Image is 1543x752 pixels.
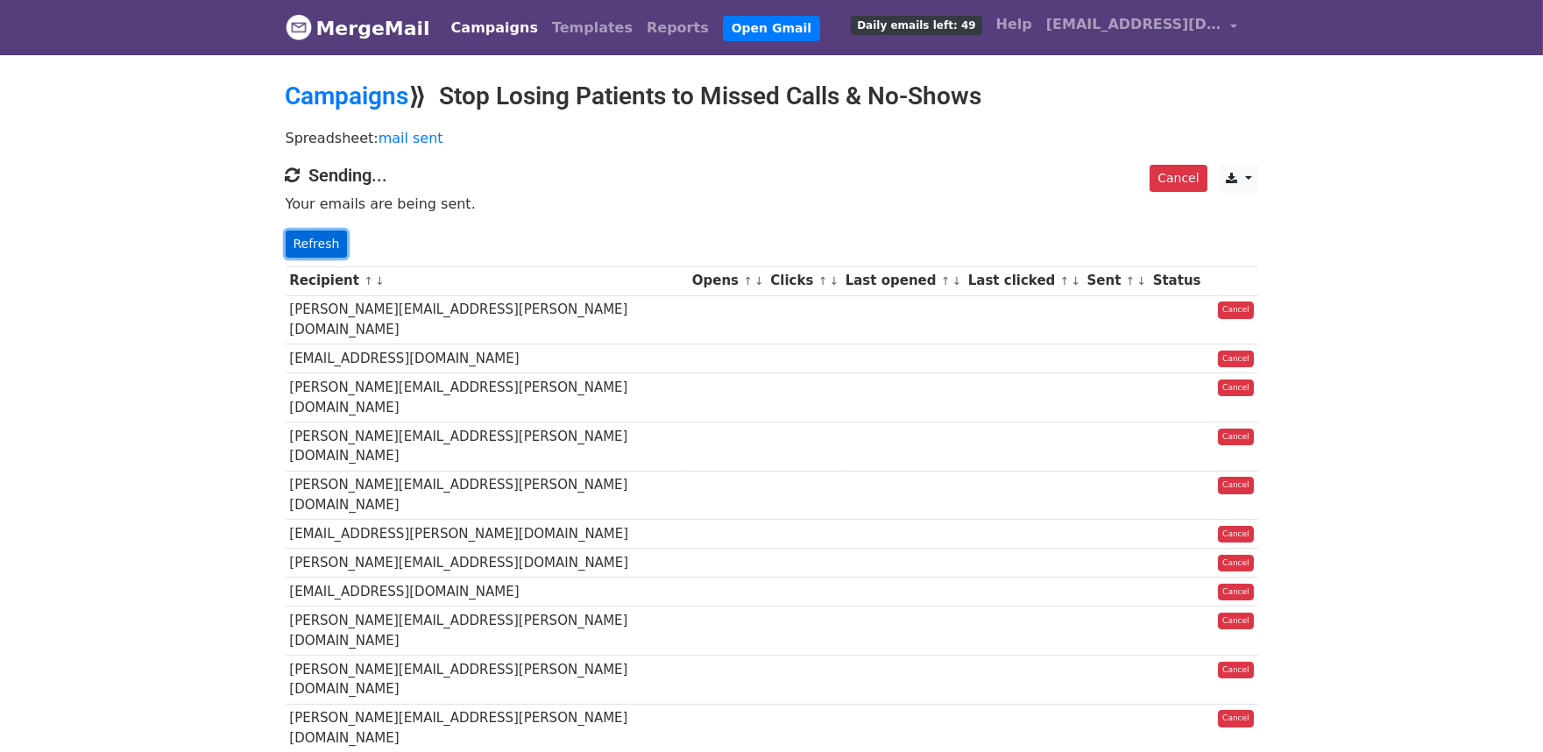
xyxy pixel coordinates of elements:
h2: ⟫ Stop Losing Patients to Missed Calls & No-Shows [286,82,1258,111]
h4: Sending... [286,165,1258,186]
td: [PERSON_NAME][EMAIL_ADDRESS][DOMAIN_NAME] [286,549,689,578]
th: Opens [688,266,767,295]
a: ↑ [1126,274,1136,287]
a: Cancel [1218,526,1254,543]
th: Status [1149,266,1205,295]
a: Campaigns [444,11,545,46]
a: Help [989,7,1039,42]
th: Recipient [286,266,689,295]
a: ↑ [941,274,951,287]
td: [PERSON_NAME][EMAIL_ADDRESS][PERSON_NAME][DOMAIN_NAME] [286,373,689,422]
a: ↑ [1060,274,1070,287]
a: ↓ [952,274,962,287]
a: [EMAIL_ADDRESS][DOMAIN_NAME] [1039,7,1244,48]
td: [PERSON_NAME][EMAIL_ADDRESS][PERSON_NAME][DOMAIN_NAME] [286,471,689,520]
td: [PERSON_NAME][EMAIL_ADDRESS][PERSON_NAME][DOMAIN_NAME] [286,656,689,705]
a: MergeMail [286,10,430,46]
a: Cancel [1218,662,1254,679]
a: ↑ [743,274,753,287]
a: Cancel [1218,351,1254,368]
a: ↑ [818,274,828,287]
span: Daily emails left: 49 [851,16,981,35]
td: [PERSON_NAME][EMAIL_ADDRESS][PERSON_NAME][DOMAIN_NAME] [286,295,689,344]
a: mail sent [379,130,443,146]
a: Cancel [1218,710,1254,727]
a: Cancel [1218,380,1254,397]
td: [PERSON_NAME][EMAIL_ADDRESS][PERSON_NAME][DOMAIN_NAME] [286,422,689,471]
a: ↓ [1071,274,1080,287]
th: Clicks [767,266,841,295]
p: Your emails are being sent. [286,195,1258,213]
a: ↓ [1136,274,1146,287]
img: MergeMail logo [286,14,312,40]
a: Cancel [1218,613,1254,630]
a: Templates [545,11,640,46]
td: [EMAIL_ADDRESS][DOMAIN_NAME] [286,578,689,607]
a: Open Gmail [723,16,820,41]
a: Cancel [1218,302,1254,319]
td: [EMAIL_ADDRESS][DOMAIN_NAME] [286,344,689,373]
span: [EMAIL_ADDRESS][DOMAIN_NAME] [1046,14,1221,35]
a: ↑ [364,274,373,287]
td: [EMAIL_ADDRESS][PERSON_NAME][DOMAIN_NAME] [286,520,689,549]
a: Reports [640,11,716,46]
a: ↓ [375,274,385,287]
p: Spreadsheet: [286,129,1258,147]
th: Sent [1083,266,1149,295]
a: Cancel [1150,165,1207,192]
a: Daily emails left: 49 [844,7,988,42]
td: [PERSON_NAME][EMAIL_ADDRESS][PERSON_NAME][DOMAIN_NAME] [286,607,689,656]
a: Cancel [1218,584,1254,601]
a: Cancel [1218,477,1254,494]
iframe: Chat Widget [1455,668,1543,752]
a: Cancel [1218,429,1254,446]
a: ↓ [754,274,764,287]
a: Campaigns [286,82,409,110]
a: ↓ [829,274,839,287]
a: Refresh [286,231,348,258]
th: Last clicked [964,266,1083,295]
a: Cancel [1218,555,1254,572]
th: Last opened [841,266,964,295]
